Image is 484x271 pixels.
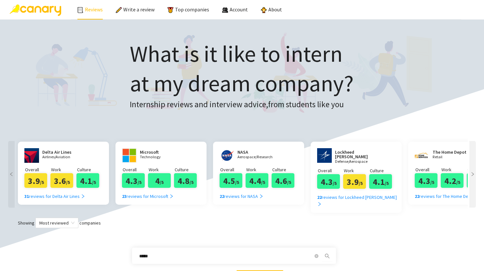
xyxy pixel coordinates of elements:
span: /5 [160,179,164,185]
h2: The Home Depot [433,150,472,154]
p: Aerospace/Research [237,155,276,159]
p: Retail [433,155,472,159]
p: Airlines/Aviation [42,155,81,159]
div: 4.4 [246,173,268,188]
div: reviews for The Home Depot [415,193,481,200]
span: close-circle [315,254,318,258]
div: reviews for Delta Air Lines [24,193,85,200]
div: 4.2 [441,173,464,188]
span: /5 [261,179,265,185]
div: 3.9 [343,174,366,189]
h1: What is it like to intern [130,39,354,98]
p: Overall [318,167,343,174]
div: 3.9 [24,173,47,188]
p: Culture [370,167,395,174]
span: /5 [385,180,389,186]
p: Work [344,167,369,174]
span: right [81,194,85,199]
a: 22reviews for The Home Depot right [415,188,481,200]
p: Culture [77,166,102,173]
p: Overall [220,166,246,173]
img: www.lockheedmartin.com [317,148,332,163]
h2: Delta Air Lines [42,150,81,154]
a: 31reviews for Delta Air Lines right [24,188,85,200]
div: reviews for NASA [220,193,263,200]
span: /5 [287,179,291,185]
div: reviews for Lockheed [PERSON_NAME] [317,194,400,208]
a: 22reviews for NASA right [220,188,263,200]
span: right [259,194,263,199]
div: 4.1 [76,173,99,188]
img: nasa.gov [220,148,234,163]
div: 4 [148,173,171,188]
a: 23reviews for Microsoft right [122,188,174,200]
a: About [261,6,282,13]
div: 4.1 [369,174,392,189]
b: 22 [220,193,224,199]
div: 4.8 [174,173,197,188]
b: 31 [24,193,29,199]
div: 4.6 [272,173,294,188]
img: Canary Logo [10,5,61,16]
button: search [322,251,332,261]
b: 22 [317,194,322,200]
span: right [469,172,476,176]
span: /5 [456,179,460,185]
h3: Internship reviews and interview advice, from students like you [130,98,354,111]
div: Showing companies [7,218,477,228]
div: 4.3 [122,173,145,188]
p: Culture [272,166,298,173]
p: Work [441,166,467,173]
b: 23 [122,193,127,199]
a: 22reviews for Lockheed [PERSON_NAME] right [317,189,400,208]
span: /5 [190,179,194,185]
p: Technology [140,155,179,159]
h2: Microsoft [140,150,179,154]
div: 3.6 [50,173,73,188]
div: 4.3 [317,174,340,189]
p: Overall [415,166,441,173]
div: 4.3 [415,173,437,188]
p: Work [149,166,174,173]
p: Overall [123,166,148,173]
span: /5 [138,179,141,185]
h2: Lockheed [PERSON_NAME] [335,150,384,159]
span: /5 [359,180,363,186]
a: Reviews [77,6,103,13]
p: Overall [25,166,50,173]
h2: NASA [237,150,276,154]
span: /5 [92,179,96,185]
span: Most reviewed [39,218,74,228]
span: right [169,194,174,199]
span: right [317,202,322,206]
span: at my dream company? [130,69,354,97]
span: Account [230,6,248,13]
span: left [8,172,15,176]
span: /5 [40,179,44,185]
div: reviews for Microsoft [122,193,174,200]
p: Defense/Aerospace [335,160,384,164]
p: Work [246,166,272,173]
span: /5 [333,180,337,186]
p: Culture [175,166,200,173]
span: search [322,253,332,259]
span: /5 [235,179,239,185]
img: people.png [222,7,228,13]
span: /5 [66,179,70,185]
a: Write a review [116,6,155,13]
span: /5 [430,179,434,185]
p: Work [51,166,76,173]
a: Top companies [168,6,209,13]
div: 4.5 [220,173,242,188]
b: 22 [415,193,419,199]
img: www.microsoft.com [122,148,137,163]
